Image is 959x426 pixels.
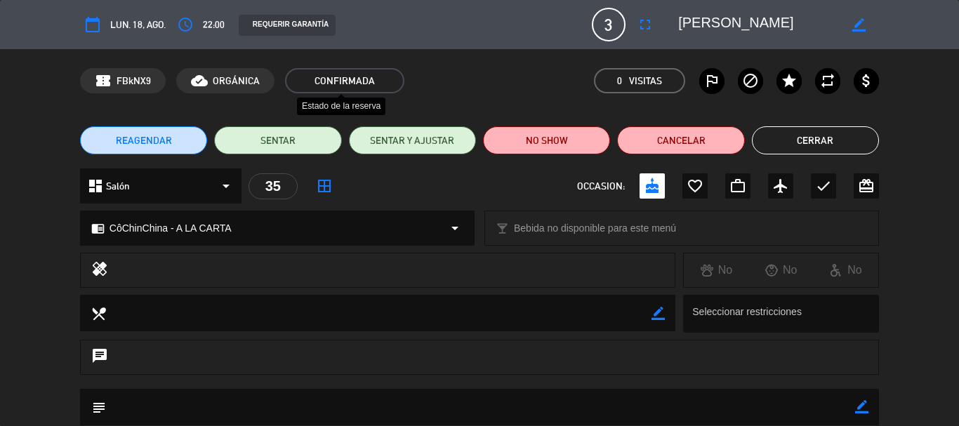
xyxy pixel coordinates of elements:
i: card_giftcard [858,178,875,194]
i: chrome_reader_mode [91,222,105,235]
i: fullscreen [637,16,654,33]
button: Cancelar [617,126,744,154]
i: healing [91,260,108,280]
span: lun. 18, ago. [110,17,166,33]
i: airplanemode_active [772,178,789,194]
i: border_color [855,400,868,413]
i: chat [91,347,108,367]
button: fullscreen [633,12,658,37]
i: star [781,72,798,89]
button: NO SHOW [483,126,610,154]
i: repeat [819,72,836,89]
span: CONFIRMADA [285,68,404,93]
div: 35 [249,173,298,199]
button: SENTAR [214,126,341,154]
span: CôChinChina - A LA CARTA [110,220,232,237]
i: calendar_today [84,16,101,33]
span: OCCASION: [577,178,625,194]
span: ORGÁNICA [213,73,260,89]
div: Estado de la reserva [297,98,385,115]
button: REAGENDAR [80,126,207,154]
div: No [814,261,878,279]
span: confirmation_number [95,72,112,89]
span: REAGENDAR [116,133,172,148]
i: local_dining [91,305,106,321]
i: outlined_flag [703,72,720,89]
div: No [749,261,814,279]
div: No [684,261,748,279]
button: access_time [173,12,198,37]
span: 0 [617,73,622,89]
button: calendar_today [80,12,105,37]
i: favorite_border [687,178,703,194]
i: work_outline [729,178,746,194]
i: cloud_done [191,72,208,89]
i: access_time [177,16,194,33]
span: FBkNX9 [117,73,151,89]
i: cake [644,178,661,194]
span: 22:00 [203,17,225,33]
button: Cerrar [752,126,879,154]
i: attach_money [858,72,875,89]
button: SENTAR Y AJUSTAR [349,126,476,154]
i: subject [91,399,106,415]
i: dashboard [87,178,104,194]
i: block [742,72,759,89]
i: arrow_drop_down [447,220,463,237]
i: arrow_drop_down [218,178,234,194]
i: check [815,178,832,194]
i: border_color [652,307,665,320]
span: 3 [592,8,626,41]
em: Visitas [629,73,662,89]
span: Salón [106,178,130,194]
i: local_bar [496,222,509,235]
div: REQUERIR GARANTÍA [239,15,336,36]
i: border_color [852,18,866,32]
span: Bebida no disponible para este menú [514,220,676,237]
i: border_all [316,178,333,194]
